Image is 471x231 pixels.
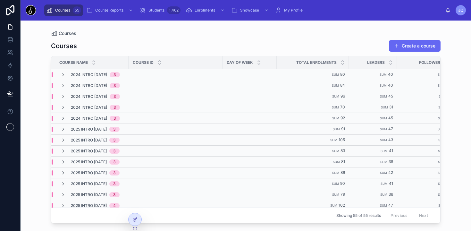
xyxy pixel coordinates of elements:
[113,127,116,132] div: 3
[341,148,345,153] span: 83
[71,203,107,208] span: 2025 Intro [DATE]
[388,94,393,98] span: 45
[332,149,339,153] small: Sum
[340,181,345,186] span: 90
[388,137,393,142] span: 43
[167,6,181,14] div: 1,462
[184,4,228,16] a: Enrolments
[71,159,107,165] span: 2025 Intro [DATE]
[339,137,345,142] span: 105
[438,127,445,131] small: Sum
[114,116,116,121] div: 3
[388,116,393,120] span: 45
[113,170,116,175] div: 3
[380,95,387,98] small: Sum
[333,160,340,164] small: Sum
[419,60,443,65] span: Followers
[114,72,116,77] div: 3
[388,126,393,131] span: 47
[438,204,445,207] small: Sum
[381,149,388,153] small: Sum
[380,171,387,175] small: Sum
[389,105,393,109] span: 31
[389,192,393,197] span: 36
[284,8,303,13] span: My Profile
[339,203,345,208] span: 102
[341,159,345,164] span: 81
[240,8,259,13] span: Showcase
[113,181,116,186] div: 3
[114,94,116,99] div: 3
[59,30,76,37] span: Courses
[336,213,381,218] span: Showing 55 of 55 results
[438,106,445,109] small: Sum
[227,60,253,65] span: Day of Week
[332,171,339,175] small: Sum
[95,8,123,13] span: Course Reports
[71,127,107,132] span: 2025 Intro [DATE]
[330,204,337,207] small: Sum
[133,60,154,65] span: Course ID
[26,5,36,15] img: App logo
[438,160,445,164] small: Sum
[438,73,445,76] small: Sum
[389,181,393,186] span: 41
[381,182,388,185] small: Sum
[71,72,107,77] span: 2024 Intro [DATE]
[84,4,136,16] a: Course Reports
[389,159,393,164] span: 38
[332,116,339,120] small: Sum
[340,83,345,88] span: 84
[341,192,345,197] span: 79
[296,60,337,65] span: Total Enrolments
[438,149,445,153] small: Sum
[51,41,77,50] h1: Courses
[113,203,116,208] div: 4
[438,116,445,120] small: Sum
[380,73,387,76] small: Sum
[380,84,387,87] small: Sum
[229,4,272,16] a: Showcase
[148,8,164,13] span: Students
[380,116,387,120] small: Sum
[71,181,107,186] span: 2025 Intro [DATE]
[380,160,387,164] small: Sum
[381,106,388,109] small: Sum
[332,106,339,109] small: Sum
[332,193,339,196] small: Sum
[113,138,116,143] div: 3
[71,149,107,154] span: 2025 Intro [DATE]
[438,84,445,87] small: Sum
[388,170,393,175] span: 42
[71,83,107,88] span: 2024 Intro [DATE]
[71,105,107,110] span: 2024 Intro [DATE]
[114,83,116,88] div: 3
[367,60,385,65] span: Leaders
[340,72,345,77] span: 80
[41,3,445,17] div: scrollable content
[113,149,116,154] div: 3
[439,95,446,98] small: Sum
[380,204,387,207] small: Sum
[71,116,107,121] span: 2024 Intro [DATE]
[332,182,339,185] small: Sum
[438,171,445,175] small: Sum
[330,138,337,142] small: Sum
[438,182,445,185] small: Sum
[380,193,387,196] small: Sum
[51,30,76,37] a: Courses
[388,203,393,208] span: 47
[113,192,116,197] div: 3
[341,170,345,175] span: 86
[438,138,445,142] small: Sum
[389,40,441,52] button: Create a course
[273,4,307,16] a: My Profile
[71,138,107,143] span: 2025 Intro [DATE]
[195,8,215,13] span: Enrolments
[71,94,107,99] span: 2024 Intro [DATE]
[114,105,116,110] div: 3
[438,193,445,196] small: Sum
[138,4,182,16] a: Students1,462
[332,73,339,76] small: Sum
[341,126,345,131] span: 91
